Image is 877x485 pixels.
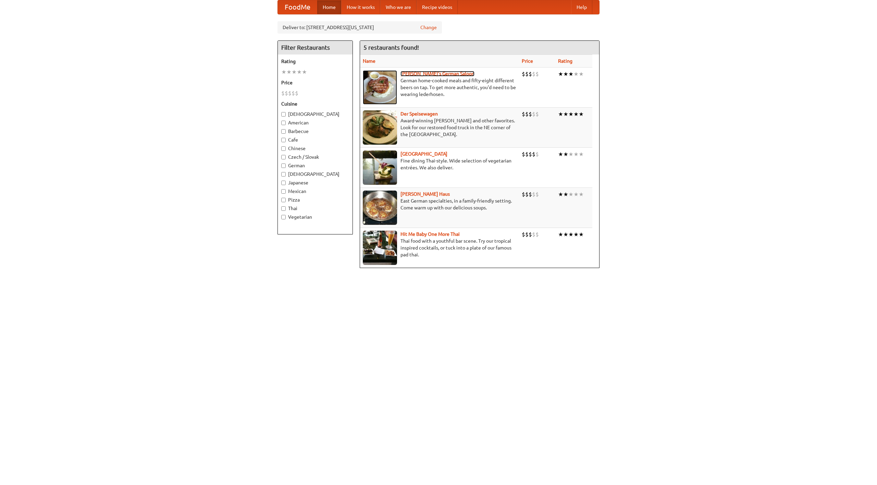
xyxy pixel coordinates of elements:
div: Deliver to: [STREET_ADDRESS][US_STATE] [277,21,442,34]
a: Der Speisewagen [400,111,438,117]
li: ★ [558,231,563,238]
li: $ [529,110,532,118]
p: Fine dining Thai-style. Wide selection of vegetarian entrées. We also deliver. [363,157,516,171]
input: Mexican [281,189,286,194]
li: $ [535,70,539,78]
a: Hit Me Baby One More Thai [400,231,460,237]
input: [DEMOGRAPHIC_DATA] [281,172,286,177]
li: ★ [563,150,568,158]
label: Cafe [281,136,349,143]
li: $ [525,191,529,198]
li: $ [535,150,539,158]
a: Who we are [380,0,417,14]
input: Japanese [281,181,286,185]
a: Price [522,58,533,64]
li: $ [525,70,529,78]
li: ★ [573,191,579,198]
h5: Rating [281,58,349,65]
li: $ [281,89,285,97]
li: ★ [573,150,579,158]
label: Japanese [281,179,349,186]
label: Vegetarian [281,214,349,220]
li: ★ [292,68,297,76]
input: Cafe [281,138,286,142]
li: ★ [568,70,573,78]
label: [DEMOGRAPHIC_DATA] [281,111,349,118]
li: ★ [563,231,568,238]
a: [PERSON_NAME]'s German Saloon [400,71,474,76]
a: Home [317,0,341,14]
li: $ [522,110,525,118]
li: $ [535,110,539,118]
input: Chinese [281,146,286,151]
input: [DEMOGRAPHIC_DATA] [281,112,286,117]
li: ★ [558,110,563,118]
h5: Cuisine [281,100,349,107]
li: $ [295,89,298,97]
a: Name [363,58,375,64]
ng-pluralize: 5 restaurants found! [363,44,419,51]
label: Barbecue [281,128,349,135]
li: $ [522,191,525,198]
li: $ [532,150,535,158]
li: ★ [568,110,573,118]
li: ★ [558,150,563,158]
li: ★ [573,110,579,118]
img: babythai.jpg [363,231,397,265]
li: $ [522,150,525,158]
label: Pizza [281,196,349,203]
input: Thai [281,206,286,211]
li: $ [535,191,539,198]
li: $ [529,231,532,238]
p: Award-winning [PERSON_NAME] and other favorites. Look for our restored food truck in the NE corne... [363,117,516,138]
li: $ [288,89,292,97]
input: Czech / Slovak [281,155,286,159]
a: How it works [341,0,380,14]
li: $ [532,231,535,238]
img: kohlhaus.jpg [363,191,397,225]
li: ★ [286,68,292,76]
li: $ [529,150,532,158]
li: $ [532,191,535,198]
label: Mexican [281,188,349,195]
label: Czech / Slovak [281,154,349,160]
h4: Filter Restaurants [278,41,353,54]
label: Chinese [281,145,349,152]
li: $ [532,70,535,78]
li: ★ [579,231,584,238]
li: $ [525,110,529,118]
li: ★ [558,70,563,78]
input: American [281,121,286,125]
li: $ [525,231,529,238]
b: [PERSON_NAME] Haus [400,191,450,197]
li: ★ [573,70,579,78]
li: $ [529,70,532,78]
li: $ [285,89,288,97]
a: FoodMe [278,0,317,14]
li: ★ [579,191,584,198]
b: [GEOGRAPHIC_DATA] [400,151,447,157]
h5: Price [281,79,349,86]
li: ★ [297,68,302,76]
li: ★ [579,150,584,158]
p: Thai food with a youthful bar scene. Try our tropical inspired cocktails, or tuck into a plate of... [363,238,516,258]
li: ★ [579,70,584,78]
a: Help [571,0,592,14]
input: Barbecue [281,129,286,134]
input: Vegetarian [281,215,286,219]
li: ★ [558,191,563,198]
li: ★ [302,68,307,76]
li: $ [529,191,532,198]
img: satay.jpg [363,150,397,185]
label: [DEMOGRAPHIC_DATA] [281,171,349,178]
li: $ [535,231,539,238]
li: ★ [563,191,568,198]
a: Rating [558,58,572,64]
li: $ [532,110,535,118]
img: esthers.jpg [363,70,397,105]
label: American [281,119,349,126]
label: German [281,162,349,169]
input: Pizza [281,198,286,202]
